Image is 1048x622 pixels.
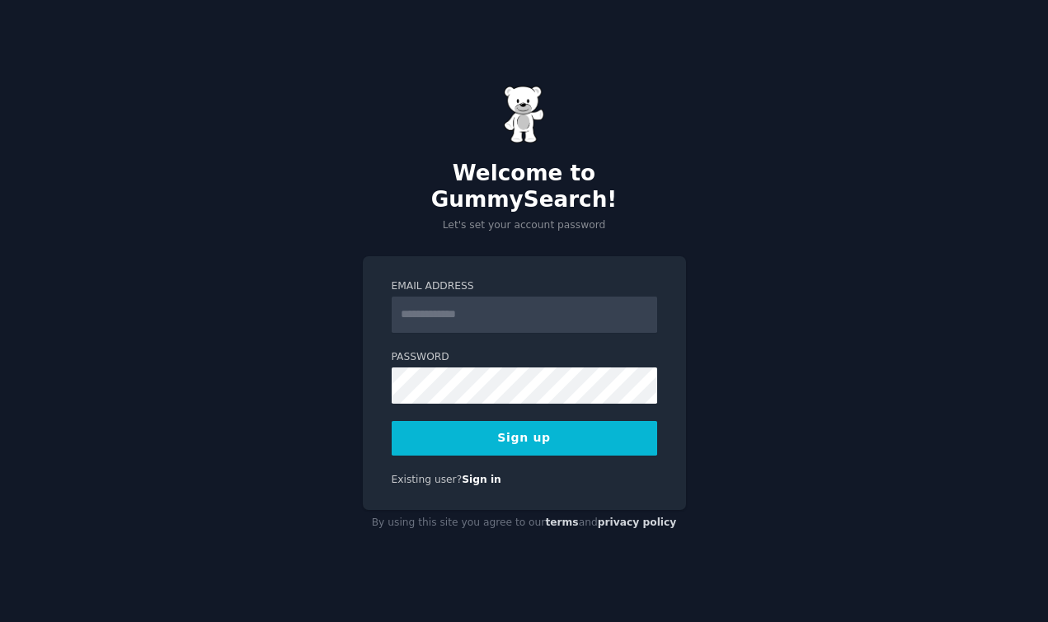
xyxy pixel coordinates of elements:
h2: Welcome to GummySearch! [363,161,686,213]
label: Email Address [392,279,657,294]
a: terms [545,517,578,528]
a: Sign in [462,474,501,485]
button: Sign up [392,421,657,456]
span: Existing user? [392,474,463,485]
div: By using this site you agree to our and [363,510,686,536]
label: Password [392,350,657,365]
img: Gummy Bear [504,86,545,143]
a: privacy policy [598,517,677,528]
p: Let's set your account password [363,218,686,233]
